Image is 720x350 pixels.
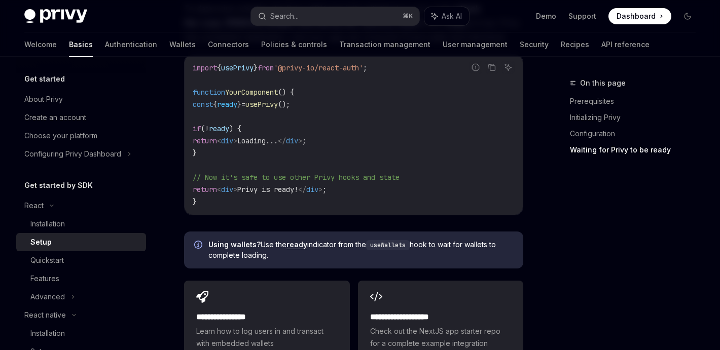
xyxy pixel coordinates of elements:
span: Dashboard [617,11,656,21]
span: Check out the NextJS app starter repo for a complete example integration [370,325,511,349]
a: Welcome [24,32,57,57]
a: Waiting for Privy to be ready [570,142,704,158]
a: Support [568,11,596,21]
span: '@privy-io/react-auth' [274,63,363,72]
span: </ [278,136,286,145]
h5: Get started [24,73,65,85]
span: </ [298,185,306,194]
div: About Privy [24,93,63,105]
span: if [193,124,201,133]
span: < [217,185,221,194]
span: } [193,148,197,158]
span: return [193,136,217,145]
div: Configuring Privy Dashboard [24,148,121,160]
span: Use the indicator from the hook to wait for wallets to complete loading. [208,240,513,260]
div: React native [24,309,66,321]
a: Installation [16,215,146,233]
span: Loading... [237,136,278,145]
code: useWallets [366,240,410,250]
span: const [193,100,213,109]
span: usePrivy [245,100,278,109]
span: > [318,185,322,194]
div: Features [30,273,59,285]
div: Installation [30,218,65,230]
button: Toggle dark mode [679,8,696,24]
div: Installation [30,327,65,339]
a: Security [520,32,549,57]
span: Ask AI [442,11,462,21]
div: Search... [270,10,299,22]
div: React [24,200,44,212]
div: Create an account [24,111,86,124]
span: div [306,185,318,194]
button: Ask AI [424,7,469,25]
a: Setup [16,233,146,251]
span: } [193,197,197,206]
span: ready [209,124,229,133]
a: Quickstart [16,251,146,269]
a: Initializing Privy [570,109,704,126]
a: Choose your platform [16,127,146,145]
span: } [254,63,258,72]
button: Ask AI [501,61,515,74]
span: ; [322,185,327,194]
span: } [237,100,241,109]
span: > [233,136,237,145]
span: import [193,63,217,72]
span: Privy is ready! [237,185,298,194]
span: // Now it's safe to use other Privy hooks and state [193,173,400,182]
span: YourComponent [225,88,278,97]
a: Policies & controls [261,32,327,57]
span: On this page [580,77,626,89]
span: div [286,136,298,145]
span: from [258,63,274,72]
a: Configuration [570,126,704,142]
div: Setup [30,236,52,248]
span: function [193,88,225,97]
span: { [217,63,221,72]
span: ; [302,136,306,145]
a: Recipes [561,32,589,57]
span: < [217,136,221,145]
span: { [213,100,217,109]
span: ! [205,124,209,133]
span: div [221,185,233,194]
svg: Info [194,241,204,251]
span: usePrivy [221,63,254,72]
img: dark logo [24,9,87,23]
button: Copy the contents from the code block [485,61,498,74]
div: Advanced [30,291,65,303]
span: ready [217,100,237,109]
span: = [241,100,245,109]
strong: Using wallets? [208,240,261,249]
a: Connectors [208,32,249,57]
span: > [233,185,237,194]
span: () { [278,88,294,97]
a: Prerequisites [570,93,704,109]
button: Report incorrect code [469,61,482,74]
div: Choose your platform [24,130,97,142]
a: Wallets [169,32,196,57]
a: Authentication [105,32,157,57]
button: Search...⌘K [251,7,420,25]
a: API reference [601,32,650,57]
a: User management [443,32,508,57]
a: Features [16,269,146,288]
h5: Get started by SDK [24,179,93,191]
span: ; [363,63,367,72]
span: Learn how to log users in and transact with embedded wallets [196,325,337,349]
a: About Privy [16,90,146,108]
span: > [298,136,302,145]
span: ) { [229,124,241,133]
div: Quickstart [30,254,64,266]
a: Basics [69,32,93,57]
a: Installation [16,324,146,342]
span: ⌘ K [403,12,413,20]
a: Transaction management [339,32,430,57]
a: Create an account [16,108,146,127]
span: return [193,185,217,194]
span: (); [278,100,290,109]
span: div [221,136,233,145]
a: ready [286,240,307,249]
a: Dashboard [608,8,671,24]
